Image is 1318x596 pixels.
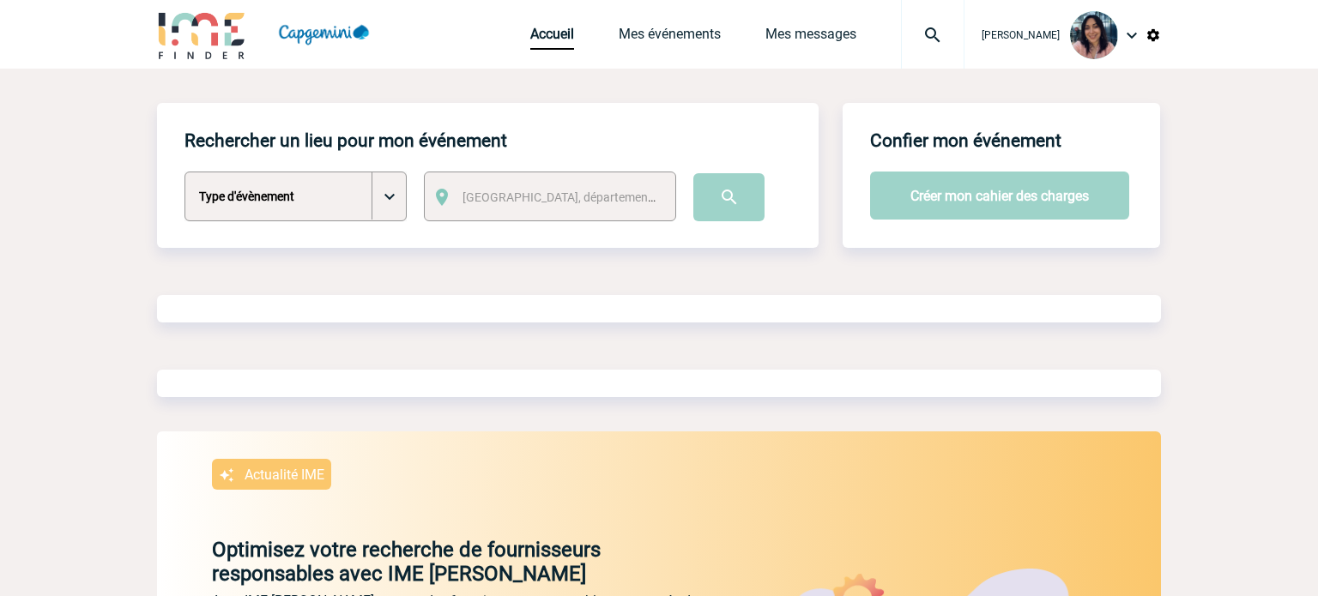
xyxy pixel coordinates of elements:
[870,130,1061,151] h4: Confier mon événement
[765,26,856,50] a: Mes messages
[157,10,246,59] img: IME-Finder
[982,29,1060,41] span: [PERSON_NAME]
[1070,11,1118,59] img: 102439-0.jpg
[245,467,324,483] p: Actualité IME
[530,26,574,50] a: Accueil
[870,172,1129,220] button: Créer mon cahier des charges
[157,538,727,586] p: Optimisez votre recherche de fournisseurs responsables avec IME [PERSON_NAME]
[619,26,721,50] a: Mes événements
[463,190,701,204] span: [GEOGRAPHIC_DATA], département, région...
[693,173,765,221] input: Submit
[184,130,507,151] h4: Rechercher un lieu pour mon événement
